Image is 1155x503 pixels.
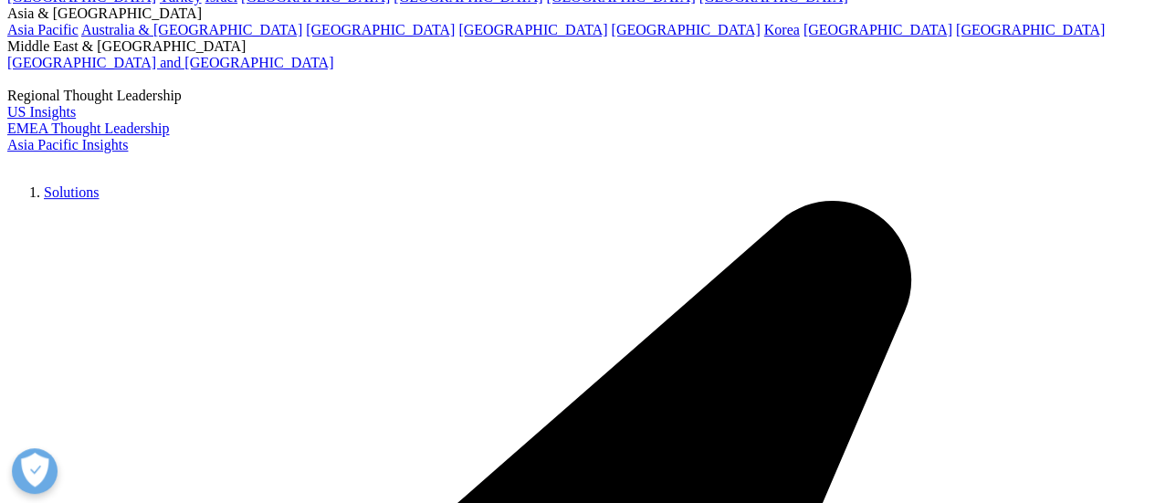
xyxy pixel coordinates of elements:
[306,22,455,37] a: [GEOGRAPHIC_DATA]
[7,137,128,152] a: Asia Pacific Insights
[81,22,302,37] a: Australia & [GEOGRAPHIC_DATA]
[956,22,1105,37] a: [GEOGRAPHIC_DATA]
[12,448,58,494] button: Open Preferences
[7,22,79,37] a: Asia Pacific
[7,121,169,136] a: EMEA Thought Leadership
[7,88,1148,104] div: Regional Thought Leadership
[44,184,99,200] a: Solutions
[458,22,607,37] a: [GEOGRAPHIC_DATA]
[803,22,952,37] a: [GEOGRAPHIC_DATA]
[611,22,760,37] a: [GEOGRAPHIC_DATA]
[7,55,333,70] a: [GEOGRAPHIC_DATA] and [GEOGRAPHIC_DATA]
[7,38,1148,55] div: Middle East & [GEOGRAPHIC_DATA]
[764,22,800,37] a: Korea
[7,5,1148,22] div: Asia & [GEOGRAPHIC_DATA]
[7,104,76,120] a: US Insights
